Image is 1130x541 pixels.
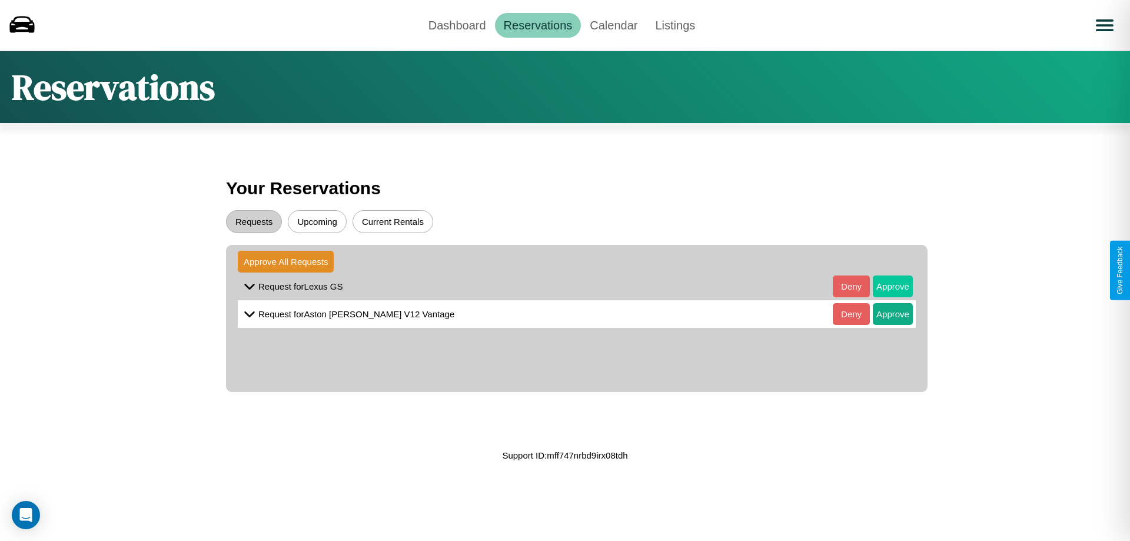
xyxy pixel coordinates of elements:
button: Approve [873,303,913,325]
button: Upcoming [288,210,347,233]
h3: Your Reservations [226,172,904,204]
div: Give Feedback [1116,247,1124,294]
div: Open Intercom Messenger [12,501,40,529]
a: Calendar [581,13,646,38]
button: Deny [833,276,870,297]
button: Current Rentals [353,210,433,233]
button: Deny [833,303,870,325]
button: Open menu [1088,9,1121,42]
button: Approve [873,276,913,297]
a: Reservations [495,13,581,38]
a: Dashboard [420,13,495,38]
button: Approve All Requests [238,251,334,273]
p: Request for Lexus GS [258,278,343,294]
h1: Reservations [12,63,215,111]
p: Request for Aston [PERSON_NAME] V12 Vantage [258,306,454,322]
button: Requests [226,210,282,233]
p: Support ID: mff747nrbd9irx08tdh [502,447,627,463]
a: Listings [646,13,704,38]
